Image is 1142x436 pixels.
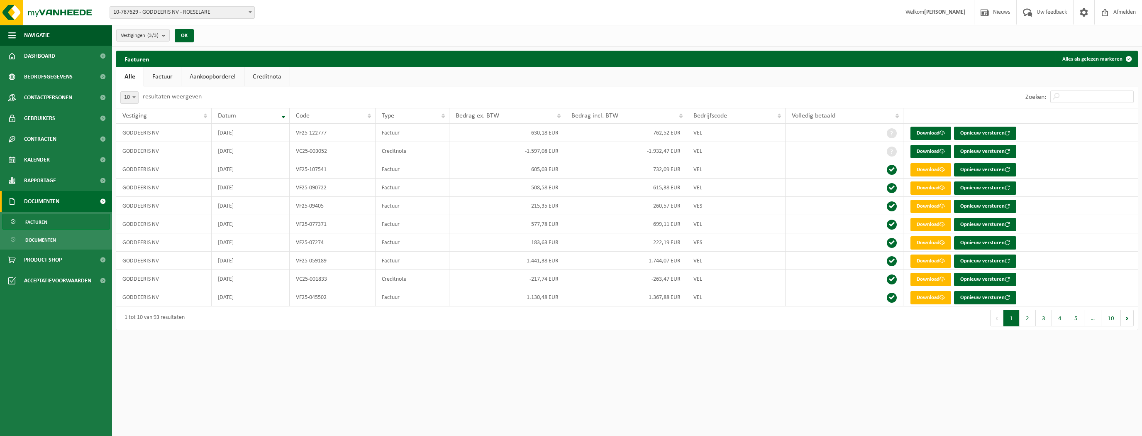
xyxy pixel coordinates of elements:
td: [DATE] [212,215,290,233]
td: 1.130,48 EUR [449,288,565,306]
td: GODDEERIS NV [116,270,212,288]
td: 577,78 EUR [449,215,565,233]
a: Factuur [144,67,181,86]
span: Rapportage [24,170,56,191]
button: Opnieuw versturen [954,218,1016,231]
td: GODDEERIS NV [116,142,212,160]
td: -217,74 EUR [449,270,565,288]
td: -263,47 EUR [565,270,687,288]
td: 762,52 EUR [565,124,687,142]
td: VEL [687,160,786,179]
button: Alles als gelezen markeren [1056,51,1137,67]
td: Factuur [376,233,449,252]
td: 699,11 EUR [565,215,687,233]
td: GODDEERIS NV [116,197,212,215]
td: [DATE] [212,252,290,270]
td: [DATE] [212,179,290,197]
td: Factuur [376,197,449,215]
td: 630,18 EUR [449,124,565,142]
td: VF25-09405 [290,197,376,215]
td: [DATE] [212,270,290,288]
button: 2 [1020,310,1036,326]
a: Download [910,291,951,304]
td: -1.932,47 EUR [565,142,687,160]
a: Download [910,200,951,213]
span: Vestigingen [121,29,159,42]
button: Opnieuw versturen [954,200,1016,213]
button: Opnieuw versturen [954,273,1016,286]
span: 10-787629 - GODDEERIS NV - ROESELARE [110,7,254,18]
td: 605,03 EUR [449,160,565,179]
td: GODDEERIS NV [116,288,212,306]
td: VF25-077371 [290,215,376,233]
td: [DATE] [212,124,290,142]
a: Download [910,218,951,231]
td: VF25-059189 [290,252,376,270]
button: 5 [1068,310,1084,326]
span: Bedrag incl. BTW [571,113,618,119]
button: 3 [1036,310,1052,326]
count: (3/3) [147,33,159,38]
span: Facturen [25,214,47,230]
td: VEL [687,142,786,160]
button: Opnieuw versturen [954,255,1016,268]
td: GODDEERIS NV [116,233,212,252]
td: Factuur [376,252,449,270]
span: Volledig betaald [792,113,835,119]
span: Code [296,113,310,119]
a: Facturen [2,214,110,230]
a: Download [910,163,951,176]
button: Next [1121,310,1134,326]
label: Zoeken: [1025,94,1046,100]
td: VF25-07274 [290,233,376,252]
span: Type [382,113,394,119]
span: Dashboard [24,46,55,66]
td: 1.367,88 EUR [565,288,687,306]
td: [DATE] [212,233,290,252]
button: Opnieuw versturen [954,181,1016,195]
span: 10 [121,92,138,103]
td: VEL [687,270,786,288]
button: 1 [1003,310,1020,326]
td: VF25-045502 [290,288,376,306]
td: Factuur [376,288,449,306]
button: Vestigingen(3/3) [116,29,170,42]
td: VC25-003052 [290,142,376,160]
button: Opnieuw versturen [954,145,1016,158]
span: Contracten [24,129,56,149]
td: GODDEERIS NV [116,179,212,197]
td: -1.597,08 EUR [449,142,565,160]
span: Product Shop [24,250,62,270]
span: Bedrijfsgegevens [24,66,73,87]
label: resultaten weergeven [143,93,202,100]
button: Opnieuw versturen [954,236,1016,250]
td: VES [687,197,786,215]
button: 10 [1101,310,1121,326]
span: Datum [218,113,236,119]
strong: [PERSON_NAME] [924,9,966,15]
div: 1 tot 10 van 93 resultaten [120,311,185,326]
span: 10 [120,91,139,104]
span: Kalender [24,149,50,170]
td: 183,63 EUR [449,233,565,252]
td: VC25-001833 [290,270,376,288]
a: Download [910,181,951,195]
button: 4 [1052,310,1068,326]
td: 260,57 EUR [565,197,687,215]
a: Download [910,127,951,140]
td: GODDEERIS NV [116,215,212,233]
td: VEL [687,215,786,233]
td: GODDEERIS NV [116,160,212,179]
td: Creditnota [376,142,449,160]
button: Opnieuw versturen [954,163,1016,176]
button: Opnieuw versturen [954,127,1016,140]
span: Bedrijfscode [693,113,727,119]
td: [DATE] [212,197,290,215]
button: Opnieuw versturen [954,291,1016,304]
td: Creditnota [376,270,449,288]
td: Factuur [376,215,449,233]
td: VF25-122777 [290,124,376,142]
a: Download [910,273,951,286]
td: [DATE] [212,288,290,306]
td: VES [687,233,786,252]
